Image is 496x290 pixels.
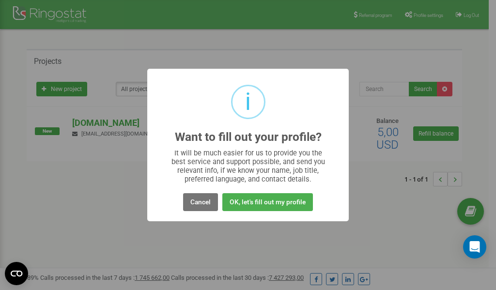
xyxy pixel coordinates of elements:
button: OK, let's fill out my profile [222,193,313,211]
div: i [245,86,251,118]
button: Open CMP widget [5,262,28,285]
div: It will be much easier for us to provide you the best service and support possible, and send you ... [167,149,330,183]
button: Cancel [183,193,218,211]
div: Open Intercom Messenger [463,235,486,259]
h2: Want to fill out your profile? [175,131,322,144]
